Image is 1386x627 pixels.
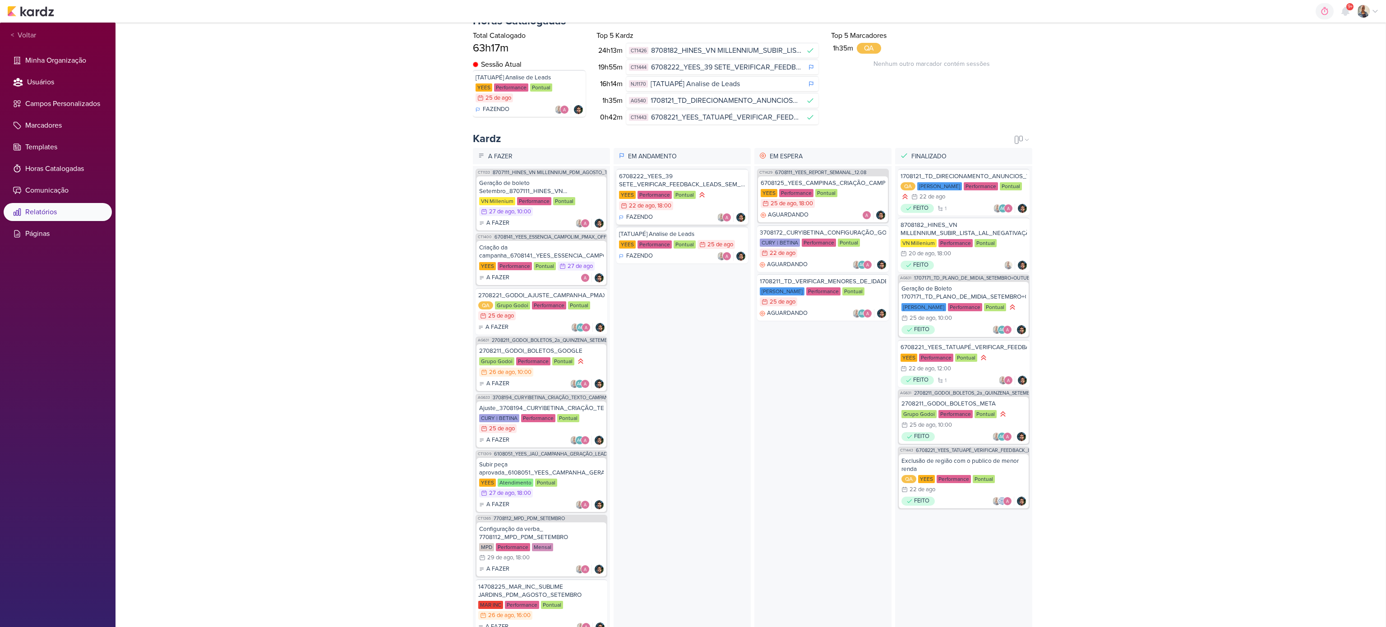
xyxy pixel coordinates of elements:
img: Nelito Junior [877,309,886,318]
img: Iara Santos [993,204,1002,213]
div: Ajuste_3708194_CURY|BETINA_CRIAÇÃO_TEXTO_CAMPANHA_META_V3 [479,404,604,412]
img: Nelito Junior [1017,325,1026,334]
p: FEITO [914,432,929,441]
div: YEES [901,354,917,362]
img: Nelito Junior [736,213,745,222]
p: FEITO [914,497,929,506]
a: 2708211_GODOI_BOLETOS_2a_QUINZENA_SETEMBRO+OUTUBRO [492,338,640,343]
span: AG631 [899,391,912,396]
img: Iara Santos [1004,261,1013,270]
div: 20 de ago [909,251,934,257]
span: AG633 [477,395,491,400]
img: Alessandra Gomes [581,273,590,282]
p: A FAZER [486,436,509,445]
span: 1 [945,376,947,384]
a: 1708211_TD_VERIFICAR_MENORES_DE_IDADE_LCSA [PERSON_NAME] Performance Pontual 25 de ago AGUARDANDO AG [757,274,889,321]
div: 63h17m [473,41,586,55]
span: Voltar [14,30,36,41]
div: 25 de ago [489,426,515,432]
div: Prioridade Alta [979,353,988,362]
div: [PERSON_NAME] [917,182,962,190]
div: 2708221_GODOI_AJUSTE_CAMPANHA_PMAX_ROBLOX_SABIN [478,291,605,300]
div: Subir peça aprovada_6108051_YEES_CAMPANHA_GERAÇÃO_LEADS [479,461,604,477]
a: [TATUAPÉ] Analise de Leads YEES Performance Pontual 25 de ago FAZENDO [473,70,586,117]
img: Alessandra Gomes [722,252,731,261]
img: Nelito Junior [596,323,605,332]
img: Alessandra Gomes [862,211,871,220]
div: [TATUAPÉ] Analise de Leads [476,74,583,82]
span: CT1400 [477,235,493,240]
span: [TATUAPÉ] Analise de Leads [651,78,740,89]
p: AG [859,312,865,316]
img: Alessandra Gomes [863,309,872,318]
div: Kardz [473,132,501,146]
div: Top 5 Kardz [596,30,820,41]
a: 6708141_YEES_ESSENCIA_CAMPOLIM_PMAX_OFFLINE [494,235,617,240]
div: [PERSON_NAME] [760,287,804,295]
img: Nelito Junior [574,105,583,114]
p: AG [859,263,865,267]
p: A Fazer [486,150,607,163]
a: 3708194_CURY|BETINA_CRIAÇÃO_TEXTO_CAMPANHA_META [493,395,630,400]
p: FAZENDO [626,252,653,261]
img: Alessandra Gomes [581,379,590,388]
img: Iara Santos [992,432,1001,441]
a: 6708221_YEES_TATUAPÉ_VERIFICAR_FEEDBACK_LEADS_BAIXA_RENDA [916,448,1078,453]
div: 25 de ago [771,201,796,207]
img: kardz.app [7,6,54,17]
div: Atendimento [498,479,533,487]
div: 24h13m [598,45,626,56]
div: Performance [802,239,836,247]
a: 2708221_GODOI_AJUSTE_CAMPANHA_PMAX_ROBLOX_SABIN QA Grupo Godoi Performance Pontual 25 de ago A FA... [476,288,607,335]
img: Alessandra Gomes [582,323,591,332]
p: A FAZER [486,500,509,509]
p: AGUARDANDO [767,260,808,269]
div: Pontual [984,303,1006,311]
div: Aline Gimenez Graciano [858,260,867,269]
img: Alessandra Gomes [581,565,590,574]
img: Iara Santos [852,309,861,318]
div: 2708211_GODOI_BOLETOS_META [901,400,1026,408]
div: Pontual [955,354,977,362]
p: FAZENDO [483,105,509,114]
span: CT1443 [899,448,914,453]
a: [TATUAPÉ] Analise de Leads YEES Performance Pontual 25 de ago FAZENDO [616,226,748,263]
div: Pontual [553,197,575,205]
img: tracking [473,62,478,67]
div: Performance [521,414,555,422]
div: Performance [638,240,672,249]
div: 1h35m [598,95,626,106]
div: , 18:00 [514,490,531,496]
div: VN Millenium [901,239,937,247]
div: Performance [919,354,953,362]
img: Nelito Junior [1018,261,1027,270]
span: 6708222_YEES_39 SETE_VERIFICAR_FEEDBACK_LEADS_SEM_ PERFIL [651,62,803,73]
div: Pontual [535,479,557,487]
div: 25 de ago [488,313,514,319]
img: Nelito Junior [595,273,604,282]
div: 25 de ago [910,422,935,428]
img: Iara Santos [554,105,564,114]
a: 1707171_TD_PLANO_DE_MIDIA_SETEMBRO+OUTUBRO [914,276,1037,281]
div: Geração de boleto Setembro_8707111_HINES_VN MILLENNIUM_PDM_AGOSTO_TRIMESTRE [479,179,604,195]
div: , 18:00 [934,251,951,257]
img: Alessandra Gomes [1003,325,1012,334]
p: A FAZER [485,323,508,332]
a: 6708222_YEES_39 SETE_VERIFICAR_FEEDBACK_LEADS_SEM_ PERFIL YEES Performance Pontual 22 de ago , 18... [616,169,748,225]
div: Prioridade Alta [998,410,1007,419]
div: 26 de ago [489,369,515,375]
div: YEES [476,83,492,92]
li: Campos Personalizados [4,95,112,113]
div: 27 de ago [489,209,514,215]
p: A FAZER [486,379,509,388]
a: 1708121_TD_DIRECIONAMENTO_ANUNCIOS_WEBSITE QA [PERSON_NAME] Performance Pontual 22 de ago FEITO 1 AG [898,169,1030,216]
div: Performance [806,287,841,295]
div: 1708211_TD_VERIFICAR_MENORES_DE_IDADE_LCSA [760,277,886,286]
a: 3708172_CURY|BETINA_CONFIGURAÇÃO_GOOGLE CURY | BETINA Performance Pontual 22 de ago AGUARDANDO AG [757,225,889,272]
p: AG [999,435,1005,439]
a: Geração de Boleto 1707171_TD_PLANO_DE_MIDIA_SETEMBRO+OUTUBRO [PERSON_NAME] Performance Pontual 25... [899,282,1029,337]
div: , 12:00 [934,366,951,372]
div: 27 de ago [568,263,593,269]
div: Prioridade Alta [698,190,707,199]
div: QA [901,475,916,483]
